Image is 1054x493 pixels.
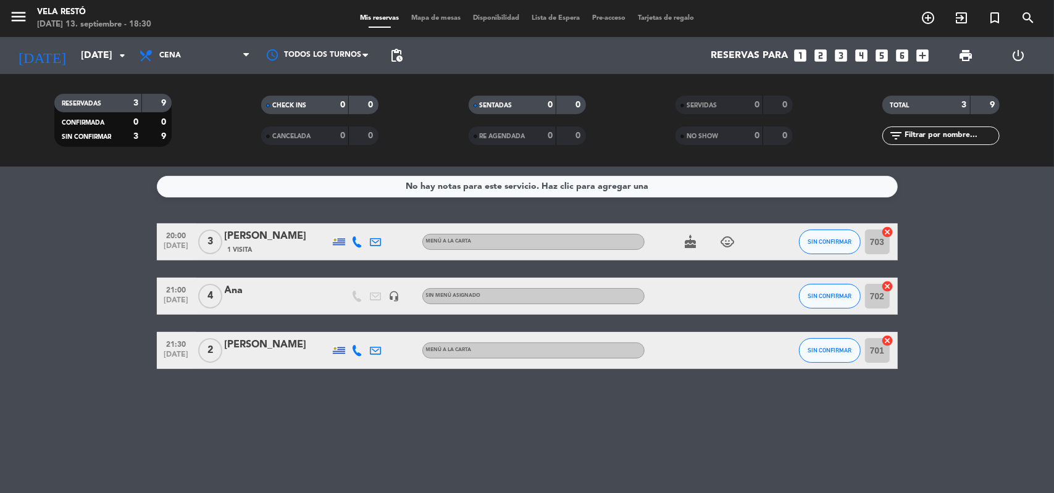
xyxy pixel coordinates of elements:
[133,118,138,126] strong: 0
[882,226,894,238] i: cancel
[958,48,973,63] span: print
[369,131,376,140] strong: 0
[426,239,472,244] span: Menú a la carta
[903,129,999,143] input: Filtrar por nombre...
[799,284,861,309] button: SIN CONFIRMAR
[340,101,345,109] strong: 0
[525,15,586,22] span: Lista de Espera
[161,350,192,365] span: [DATE]
[225,283,330,299] div: Ana
[987,10,1002,25] i: turned_in_not
[159,51,181,60] span: Cena
[405,15,467,22] span: Mapa de mesas
[161,296,192,310] span: [DATE]
[9,42,75,69] i: [DATE]
[389,48,404,63] span: pending_actions
[62,101,101,107] span: RESERVADAS
[721,234,735,249] i: child_care
[37,6,151,19] div: Vela Restó
[782,131,790,140] strong: 0
[921,10,935,25] i: add_circle_outline
[889,128,903,143] i: filter_list
[895,48,911,64] i: looks_6
[1021,10,1035,25] i: search
[755,101,759,109] strong: 0
[161,228,192,242] span: 20:00
[272,133,311,139] span: CANCELADA
[890,102,909,109] span: TOTAL
[133,132,138,141] strong: 3
[687,133,718,139] span: NO SHOW
[354,15,405,22] span: Mis reservas
[161,99,169,107] strong: 9
[133,99,138,107] strong: 3
[799,230,861,254] button: SIN CONFIRMAR
[992,37,1045,74] div: LOG OUT
[1011,48,1026,63] i: power_settings_new
[480,133,525,139] span: RE AGENDADA
[198,338,222,363] span: 2
[161,336,192,350] span: 21:30
[161,242,192,256] span: [DATE]
[915,48,931,64] i: add_box
[228,245,253,255] span: 1 Visita
[687,102,717,109] span: SERVIDAS
[9,7,28,26] i: menu
[575,131,583,140] strong: 0
[954,10,969,25] i: exit_to_app
[684,234,698,249] i: cake
[272,102,306,109] span: CHECK INS
[62,120,104,126] span: CONFIRMADA
[389,291,400,302] i: headset_mic
[198,284,222,309] span: 4
[225,228,330,244] div: [PERSON_NAME]
[782,101,790,109] strong: 0
[198,230,222,254] span: 3
[808,238,851,245] span: SIN CONFIRMAR
[161,118,169,126] strong: 0
[426,347,472,352] span: Menú a la carta
[874,48,890,64] i: looks_5
[115,48,130,63] i: arrow_drop_down
[480,102,512,109] span: SENTADAS
[548,101,553,109] strong: 0
[799,338,861,363] button: SIN CONFIRMAR
[990,101,997,109] strong: 9
[882,334,894,347] i: cancel
[808,347,851,354] span: SIN CONFIRMAR
[834,48,850,64] i: looks_3
[808,292,851,299] span: SIN CONFIRMAR
[406,180,648,194] div: No hay notas para este servicio. Haz clic para agregar una
[711,50,788,62] span: Reservas para
[9,7,28,30] button: menu
[426,293,481,298] span: Sin menú asignado
[467,15,525,22] span: Disponibilidad
[632,15,700,22] span: Tarjetas de regalo
[161,282,192,296] span: 21:00
[755,131,759,140] strong: 0
[575,101,583,109] strong: 0
[586,15,632,22] span: Pre-acceso
[161,132,169,141] strong: 9
[37,19,151,31] div: [DATE] 13. septiembre - 18:30
[793,48,809,64] i: looks_one
[962,101,967,109] strong: 3
[340,131,345,140] strong: 0
[548,131,553,140] strong: 0
[369,101,376,109] strong: 0
[813,48,829,64] i: looks_two
[882,280,894,292] i: cancel
[854,48,870,64] i: looks_4
[62,134,111,140] span: SIN CONFIRMAR
[225,337,330,353] div: [PERSON_NAME]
